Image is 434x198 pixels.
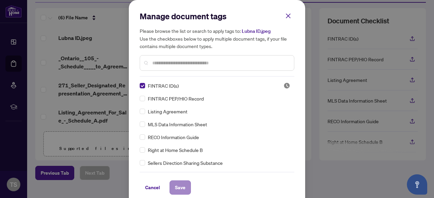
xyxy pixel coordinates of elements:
[283,82,290,89] span: Pending Review
[148,133,199,141] span: RECO Information Guide
[140,27,294,50] h5: Please browse the list or search to apply tags to: Use the checkboxes below to apply multiple doc...
[140,11,294,22] h2: Manage document tags
[170,180,191,195] button: Save
[407,174,427,195] button: Open asap
[148,82,179,89] span: FINTRAC ID(s)
[148,159,223,167] span: Sellers Direction Sharing Substance
[148,108,188,115] span: Listing Agreement
[145,182,160,193] span: Cancel
[148,95,204,102] span: FINTRAC PEP/HIO Record
[175,182,185,193] span: Save
[285,13,291,19] span: close
[148,146,203,154] span: Right at Home Schedule B
[283,82,290,89] img: status
[148,120,207,128] span: MLS Data Information Sheet
[242,28,271,34] span: Lubna ID.jpeg
[140,180,165,195] button: Cancel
